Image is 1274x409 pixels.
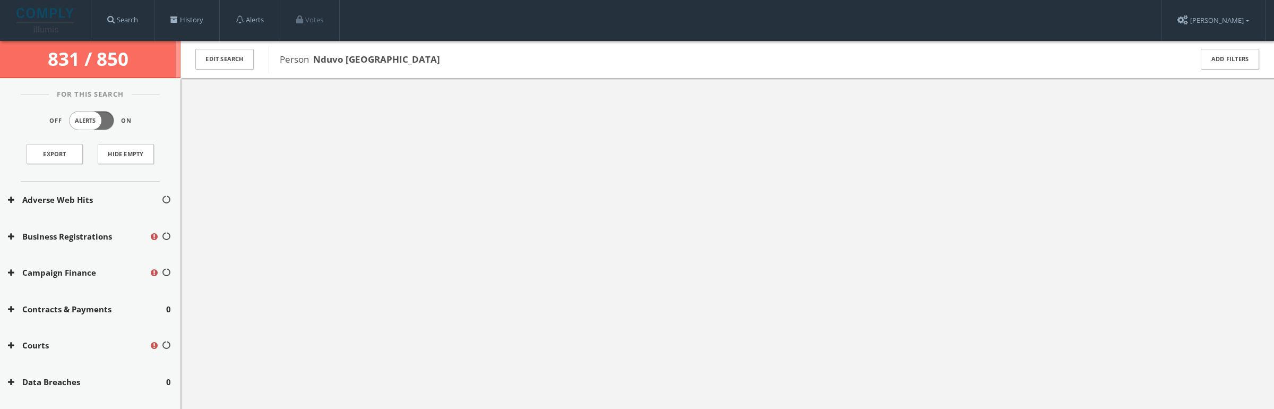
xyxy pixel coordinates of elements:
button: Contracts & Payments [8,303,166,316]
span: For This Search [49,89,132,100]
button: Edit Search [195,49,254,70]
button: Add Filters [1201,49,1259,70]
span: Off [49,116,62,125]
b: Nduvo [GEOGRAPHIC_DATA] [313,53,440,65]
button: Adverse Web Hits [8,194,161,206]
img: illumis [16,8,76,32]
button: Business Registrations [8,231,149,243]
a: Export [27,144,83,164]
button: Courts [8,339,149,352]
span: On [121,116,132,125]
button: Data Breaches [8,376,166,388]
span: Person [280,53,440,65]
button: Hide Empty [98,144,154,164]
span: 831 / 850 [48,46,133,71]
button: Campaign Finance [8,267,149,279]
span: 0 [166,376,171,388]
span: 0 [166,303,171,316]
